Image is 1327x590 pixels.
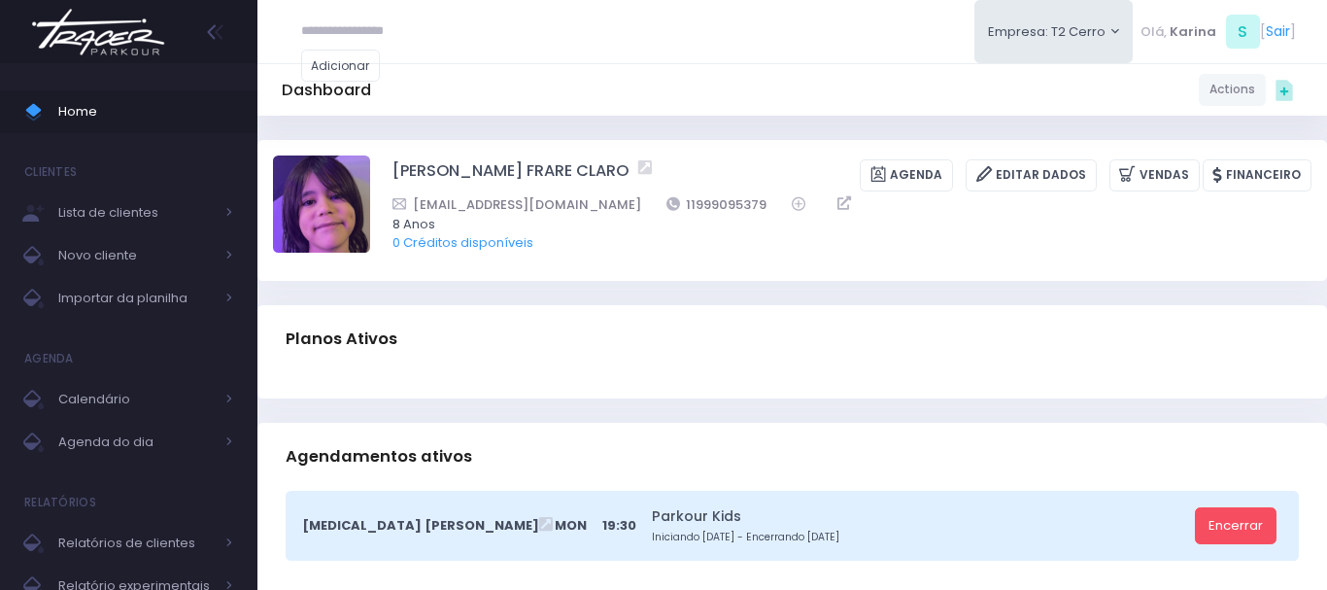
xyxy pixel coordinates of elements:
label: Alterar foto de perfil [273,156,370,259]
a: Editar Dados [966,159,1097,191]
a: 11999095379 [666,194,767,215]
span: Lista de clientes [58,200,214,226]
small: Iniciando [DATE] - Encerrando [DATE] [652,530,1188,545]
h4: Clientes [24,153,77,191]
h3: Planos Ativos [286,311,397,366]
a: Sair [1266,21,1290,42]
span: [MEDICAL_DATA] [PERSON_NAME] [302,516,539,536]
span: Home [58,99,233,124]
a: Parkour Kids [652,506,1188,527]
span: Importar da planilha [58,286,214,311]
span: 8 Anos [392,215,1286,234]
img: ANTÔNIO FRARE CLARO [273,156,370,253]
span: Relatórios de clientes [58,531,214,556]
a: Adicionar [301,50,381,82]
span: Novo cliente [58,243,214,268]
div: [ ] [1133,10,1303,53]
a: Encerrar [1195,507,1276,544]
span: 19:30 [602,516,636,536]
a: Vendas [1109,159,1200,191]
h4: Agenda [24,339,74,378]
a: Actions [1199,74,1266,106]
div: Quick actions [1266,71,1303,108]
a: [EMAIL_ADDRESS][DOMAIN_NAME] [392,194,641,215]
span: Karina [1170,22,1216,42]
a: Agenda [860,159,953,191]
a: Financeiro [1203,159,1311,191]
span: S [1226,15,1260,49]
h4: Relatórios [24,483,96,522]
h5: Dashboard [282,81,371,100]
span: Calendário [58,387,214,412]
span: Olá, [1140,22,1167,42]
a: 0 Créditos disponíveis [392,233,533,252]
a: [PERSON_NAME] FRARE CLARO [392,159,629,191]
span: Agenda do dia [58,430,214,455]
span: Mon [555,516,587,536]
h3: Agendamentos ativos [286,429,472,484]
